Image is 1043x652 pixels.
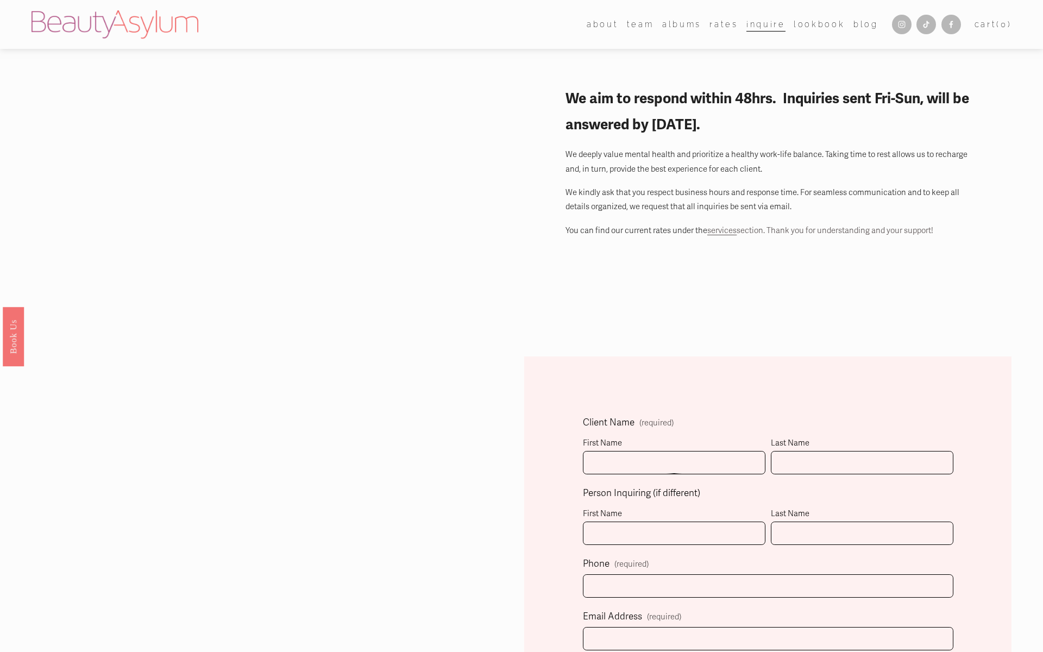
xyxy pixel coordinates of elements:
p: We deeply value mental health and prioritize a healthy work-life balance. Taking time to rest all... [566,147,971,176]
span: Email Address [583,609,642,625]
p: You can find our current rates under the [566,223,971,237]
a: Rates [709,16,738,32]
a: TikTok [916,15,936,34]
a: albums [662,16,701,32]
span: ( ) [996,20,1011,29]
a: folder dropdown [587,16,618,32]
a: services [707,225,737,235]
a: 0 items in cart [975,17,1012,32]
span: about [587,17,618,32]
span: (required) [614,560,649,568]
a: Instagram [892,15,912,34]
span: Client Name [583,415,634,431]
div: Last Name [771,436,953,451]
span: (required) [647,610,681,624]
p: We kindly ask that you respect business hours and response time. For seamless communication and t... [566,185,971,214]
strong: We aim to respond within 48hrs. Inquiries sent Fri-Sun, will be answered by [DATE]. [566,90,972,134]
a: Blog [853,16,878,32]
a: Facebook [941,15,961,34]
div: First Name [583,506,765,522]
span: team [627,17,654,32]
img: Beauty Asylum | Bridal Hair &amp; Makeup Charlotte &amp; Atlanta [32,10,198,39]
span: section. Thank you for understanding and your support! [737,225,933,235]
span: Phone [583,556,610,573]
span: (required) [639,419,674,427]
span: Person Inquiring (if different) [583,485,700,502]
a: Lookbook [794,16,845,32]
div: First Name [583,436,765,451]
span: 0 [1001,20,1008,29]
a: Inquire [746,16,786,32]
div: Last Name [771,506,953,522]
a: folder dropdown [627,16,654,32]
a: Book Us [3,307,24,366]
